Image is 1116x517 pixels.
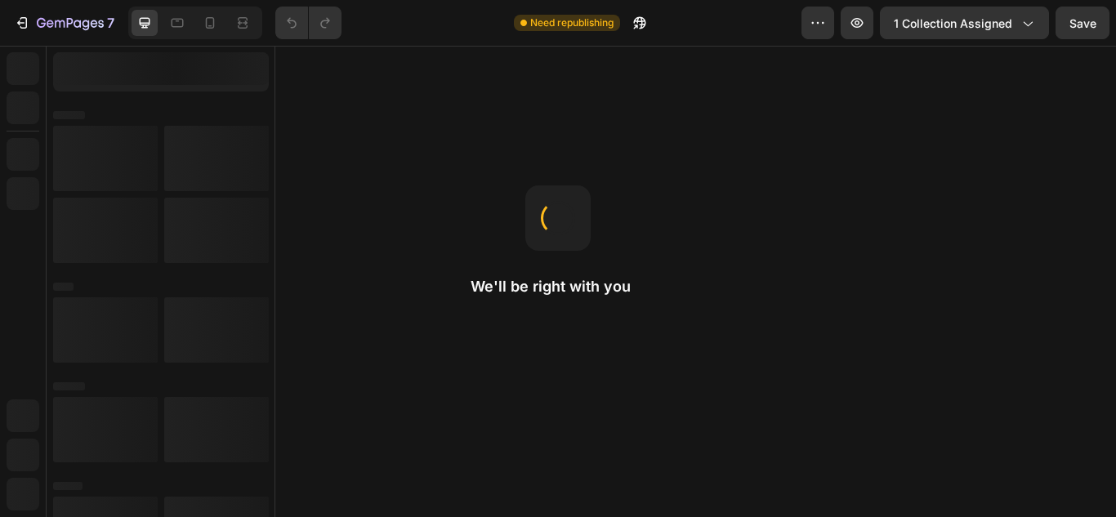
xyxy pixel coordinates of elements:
[1069,16,1096,30] span: Save
[1056,7,1109,39] button: Save
[7,7,122,39] button: 7
[471,277,645,296] h2: We'll be right with you
[275,7,341,39] div: Undo/Redo
[107,13,114,33] p: 7
[894,15,1012,32] span: 1 collection assigned
[880,7,1049,39] button: 1 collection assigned
[530,16,614,30] span: Need republishing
